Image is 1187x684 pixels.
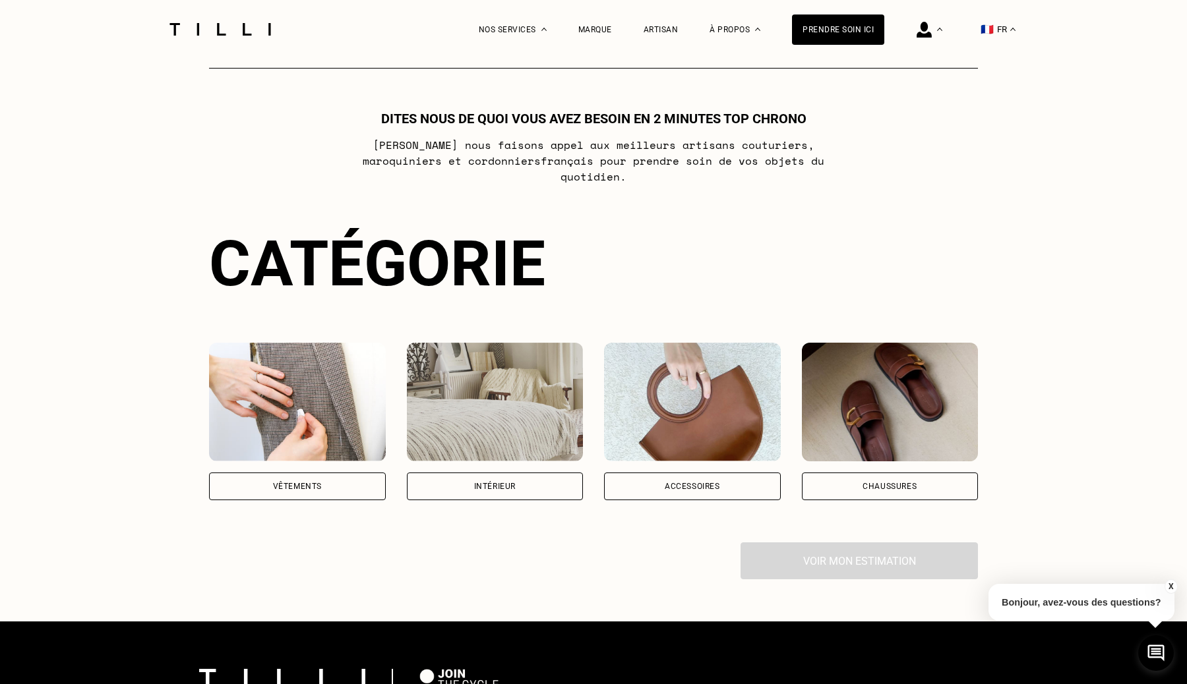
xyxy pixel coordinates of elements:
[407,343,584,461] img: Intérieur
[381,111,807,127] h1: Dites nous de quoi vous avez besoin en 2 minutes top chrono
[273,482,322,490] div: Vêtements
[989,584,1174,621] p: Bonjour, avez-vous des questions?
[917,22,932,38] img: icône connexion
[755,28,760,31] img: Menu déroulant à propos
[937,28,942,31] img: Menu déroulant
[604,343,781,461] img: Accessoires
[578,25,612,34] a: Marque
[1010,28,1016,31] img: menu déroulant
[802,343,979,461] img: Chaussures
[981,23,994,36] span: 🇫🇷
[332,137,855,185] p: [PERSON_NAME] nous faisons appel aux meilleurs artisans couturiers , maroquiniers et cordonniers ...
[209,343,386,461] img: Vêtements
[863,482,917,490] div: Chaussures
[665,482,720,490] div: Accessoires
[792,14,884,45] a: Prendre soin ici
[1164,579,1177,594] button: X
[165,23,276,36] img: Logo du service de couturière Tilli
[474,482,516,490] div: Intérieur
[541,28,547,31] img: Menu déroulant
[209,227,978,300] div: Catégorie
[644,25,679,34] a: Artisan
